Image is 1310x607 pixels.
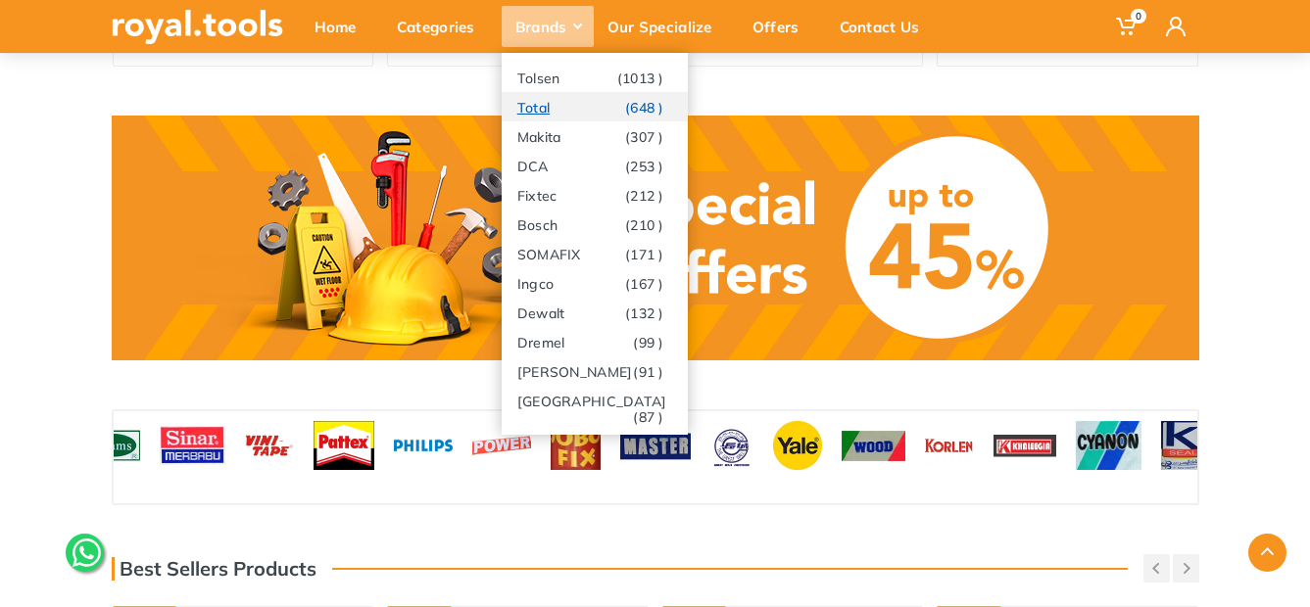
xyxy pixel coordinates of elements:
span: (171 ) [625,247,664,262]
img: Royal Tools Brand - Yale [773,421,822,470]
div: Contact Us [826,6,946,47]
a: Dewalt(132 ) [502,298,688,327]
img: Royal Tools Brand - JOBOFIX [551,421,602,470]
img: royal.tools Logo [112,10,283,44]
div: Offers [739,6,826,47]
img: Royal Tools Brand - Great Wall [710,421,753,470]
img: Royal Tools Brand - Cyanon [1076,421,1142,470]
img: Royal Tools Brand - Sinar [160,421,226,470]
span: 0 [1131,9,1146,23]
span: (132 ) [625,305,664,321]
span: (307 ) [625,129,664,145]
a: Bosch(210 ) [502,210,688,239]
span: (99 ) [633,335,663,350]
img: Royal Tools Brand - Shams [86,421,140,470]
a: [PERSON_NAME](91 ) [502,356,688,386]
a: Fixtec(212 ) [502,180,688,210]
a: SOMAFIX(171 ) [502,239,688,268]
span: (91 ) [633,364,663,380]
a: DCA(253 ) [502,151,688,180]
span: (212 ) [625,188,664,204]
img: Royal Tools Brand - Master [620,421,691,470]
span: (210 ) [625,217,664,233]
img: Royal Tools Brand - Philips [394,421,453,470]
div: Categories [383,6,502,47]
span: (87 ) [633,409,663,425]
div: Brands [502,6,594,47]
img: Royal Tools Brand - Pattex [314,421,374,470]
img: Royal Tools Brand - K.Seal Al-Bahar [1161,421,1203,470]
span: (167 ) [625,276,664,292]
a: [GEOGRAPHIC_DATA](87 ) [502,386,688,415]
span: (648 ) [625,100,664,116]
span: (1013 ) [617,70,664,86]
a: Total(648 ) [502,92,688,121]
img: Royal Tools Brand - Vini Tape [245,421,294,470]
img: Royal Tools Brand - Power [472,421,531,470]
span: (253 ) [625,159,664,174]
a: Ingco(167 ) [502,268,688,298]
img: Royal Tools Brand - Korlen [925,421,974,470]
a: Tolsen(1013 ) [502,63,688,92]
img: Royal Tools Brand - Wood [842,421,906,470]
img: Royal Tools Brand - Khaleegia [994,421,1056,470]
a: Makita(307 ) [502,121,688,151]
a: Dremel(99 ) [502,327,688,356]
div: Home [301,6,383,47]
div: Our Specialize [594,6,739,47]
